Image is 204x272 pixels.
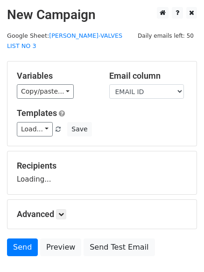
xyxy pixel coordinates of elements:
[17,84,74,99] a: Copy/paste...
[84,238,155,256] a: Send Test Email
[7,7,197,23] h2: New Campaign
[7,32,122,50] a: [PERSON_NAME]-VALVES LIST NO 3
[40,238,81,256] a: Preview
[17,108,57,118] a: Templates
[134,32,197,39] a: Daily emails left: 50
[67,122,91,136] button: Save
[17,161,187,185] div: Loading...
[109,71,188,81] h5: Email column
[134,31,197,41] span: Daily emails left: 50
[17,122,53,136] a: Load...
[17,161,187,171] h5: Recipients
[7,238,38,256] a: Send
[17,209,187,219] h5: Advanced
[17,71,95,81] h5: Variables
[7,32,122,50] small: Google Sheet:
